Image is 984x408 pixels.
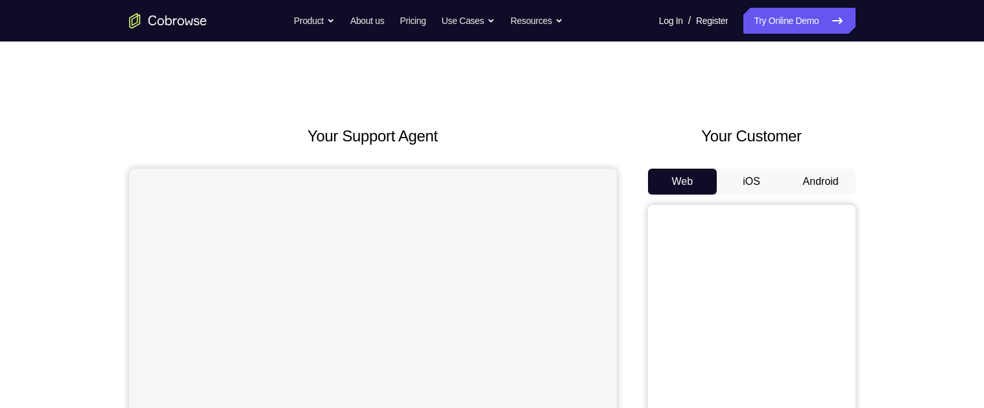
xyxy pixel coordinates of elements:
a: About us [350,8,384,34]
a: Go to the home page [129,13,207,29]
button: Web [648,169,717,195]
a: Log In [659,8,683,34]
button: Product [294,8,335,34]
button: Android [786,169,856,195]
h2: Your Support Agent [129,125,617,148]
a: Register [696,8,728,34]
button: Use Cases [442,8,495,34]
a: Try Online Demo [743,8,855,34]
a: Pricing [400,8,426,34]
button: iOS [717,169,786,195]
button: Resources [510,8,563,34]
span: / [688,13,691,29]
h2: Your Customer [648,125,856,148]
